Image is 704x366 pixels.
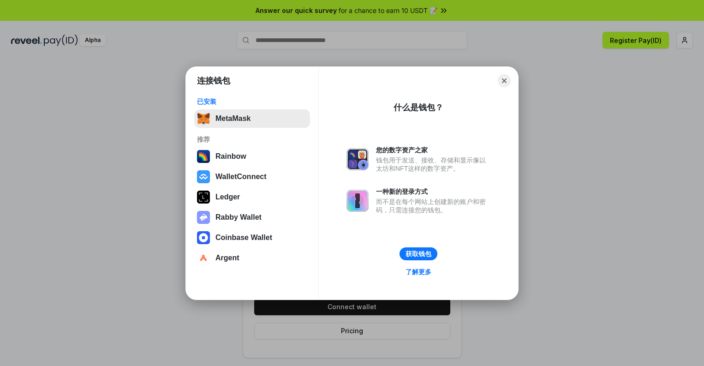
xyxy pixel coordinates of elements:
button: WalletConnect [194,168,310,186]
div: 推荐 [197,135,307,144]
img: svg+xml,%3Csvg%20fill%3D%22none%22%20height%3D%2233%22%20viewBox%3D%220%200%2035%2033%22%20width%... [197,112,210,125]
div: 一种新的登录方式 [376,187,490,196]
button: Close [498,74,511,87]
div: 您的数字资产之家 [376,146,490,154]
div: 获取钱包 [406,250,431,258]
div: Coinbase Wallet [215,234,272,242]
div: 已安装 [197,97,307,106]
div: 而不是在每个网站上创建新的账户和密码，只需连接您的钱包。 [376,198,490,214]
button: Argent [194,249,310,267]
img: svg+xml,%3Csvg%20width%3D%2228%22%20height%3D%2228%22%20viewBox%3D%220%200%2028%2028%22%20fill%3D... [197,252,210,264]
div: MetaMask [215,114,251,123]
div: Argent [215,254,239,262]
div: WalletConnect [215,173,267,181]
img: svg+xml,%3Csvg%20width%3D%22120%22%20height%3D%22120%22%20viewBox%3D%220%200%20120%20120%22%20fil... [197,150,210,163]
button: Ledger [194,188,310,206]
div: Ledger [215,193,240,201]
h1: 连接钱包 [197,75,230,86]
a: 了解更多 [400,266,437,278]
div: Rabby Wallet [215,213,262,222]
img: svg+xml,%3Csvg%20xmlns%3D%22http%3A%2F%2Fwww.w3.org%2F2000%2Fsvg%22%20width%3D%2228%22%20height%3... [197,191,210,204]
img: svg+xml,%3Csvg%20width%3D%2228%22%20height%3D%2228%22%20viewBox%3D%220%200%2028%2028%22%20fill%3D... [197,170,210,183]
button: Coinbase Wallet [194,228,310,247]
img: svg+xml,%3Csvg%20xmlns%3D%22http%3A%2F%2Fwww.w3.org%2F2000%2Fsvg%22%20fill%3D%22none%22%20viewBox... [346,148,369,170]
button: Rabby Wallet [194,208,310,227]
img: svg+xml,%3Csvg%20xmlns%3D%22http%3A%2F%2Fwww.w3.org%2F2000%2Fsvg%22%20fill%3D%22none%22%20viewBox... [346,190,369,212]
button: 获取钱包 [400,247,437,260]
div: 了解更多 [406,268,431,276]
img: svg+xml,%3Csvg%20xmlns%3D%22http%3A%2F%2Fwww.w3.org%2F2000%2Fsvg%22%20fill%3D%22none%22%20viewBox... [197,211,210,224]
div: 钱包用于发送、接收、存储和显示像以太坊和NFT这样的数字资产。 [376,156,490,173]
img: svg+xml,%3Csvg%20width%3D%2228%22%20height%3D%2228%22%20viewBox%3D%220%200%2028%2028%22%20fill%3D... [197,231,210,244]
div: 什么是钱包？ [394,102,443,113]
button: MetaMask [194,109,310,128]
button: Rainbow [194,147,310,166]
div: Rainbow [215,152,246,161]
